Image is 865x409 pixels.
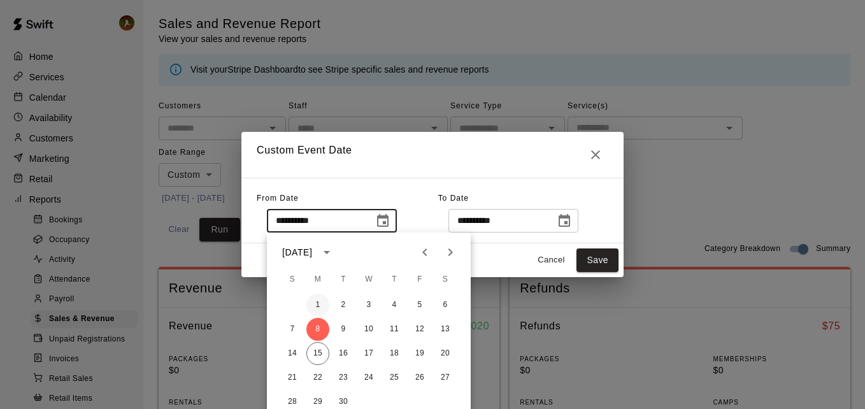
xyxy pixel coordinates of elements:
[281,366,304,389] button: 21
[306,342,329,365] button: 15
[408,366,431,389] button: 26
[383,366,406,389] button: 25
[281,318,304,341] button: 7
[332,342,355,365] button: 16
[306,267,329,292] span: Monday
[316,241,338,263] button: calendar view is open, switch to year view
[332,366,355,389] button: 23
[281,267,304,292] span: Sunday
[332,318,355,341] button: 9
[357,294,380,317] button: 3
[306,294,329,317] button: 1
[408,267,431,292] span: Friday
[412,240,438,265] button: Previous month
[306,366,329,389] button: 22
[438,194,469,203] span: To Date
[434,342,457,365] button: 20
[383,267,406,292] span: Thursday
[281,342,304,365] button: 14
[357,318,380,341] button: 10
[383,318,406,341] button: 11
[357,366,380,389] button: 24
[282,246,312,259] div: [DATE]
[434,267,457,292] span: Saturday
[383,342,406,365] button: 18
[241,132,624,178] h2: Custom Event Date
[357,342,380,365] button: 17
[370,208,396,234] button: Choose date, selected date is Sep 8, 2025
[434,318,457,341] button: 13
[383,294,406,317] button: 4
[583,142,608,168] button: Close
[438,240,463,265] button: Next month
[408,294,431,317] button: 5
[408,318,431,341] button: 12
[332,294,355,317] button: 2
[434,294,457,317] button: 6
[552,208,577,234] button: Choose date, selected date is Sep 15, 2025
[434,366,457,389] button: 27
[332,267,355,292] span: Tuesday
[408,342,431,365] button: 19
[576,248,618,272] button: Save
[257,194,299,203] span: From Date
[306,318,329,341] button: 8
[357,267,380,292] span: Wednesday
[531,250,571,270] button: Cancel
